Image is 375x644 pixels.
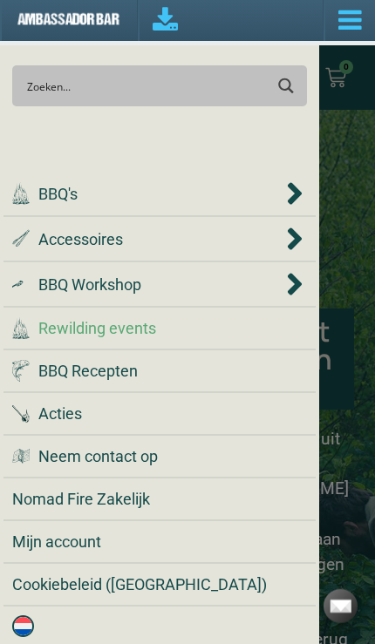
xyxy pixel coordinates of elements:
[12,487,150,511] span: Nomad Fire Zakelijk
[12,573,307,596] div: Cookiebeleid (EU)
[12,615,34,637] img: Nederlands
[38,316,156,340] span: Rewilding events
[12,615,307,643] div: <img class="wpml-ls-flag" src="https://nomadfire.shop/wp-content/plugins/sitepress-multilingual-c...
[38,273,141,296] span: BBQ Workshop
[12,226,307,252] div: Accessoires
[38,227,123,251] span: Accessoires
[27,70,263,102] input: Search input
[12,615,307,643] a: Nederlands
[12,573,307,596] a: Cookiebeleid ([GEOGRAPHIC_DATA])
[12,180,307,207] div: BBQ's
[31,71,267,101] form: Search form
[38,359,138,383] span: BBQ Recepten
[38,444,158,468] span: Neem contact op
[12,402,307,425] a: Acties
[12,273,283,296] a: BBQ Workshop
[12,530,101,553] span: Mijn account
[271,71,302,101] button: Search magnifier button
[12,573,267,596] span: Cookiebeleid ([GEOGRAPHIC_DATA])
[12,316,307,340] a: Rewilding events
[38,402,82,425] span: Acties
[12,444,307,468] a: Neem contact op
[12,530,307,553] a: Mijn account
[12,359,307,383] a: BBQ Recepten
[12,182,283,206] a: BBQ's
[12,271,307,297] div: BBQ Workshop
[12,227,283,251] a: Accessoires
[38,182,78,206] span: BBQ's
[12,487,307,511] a: Nomad Fire Zakelijk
